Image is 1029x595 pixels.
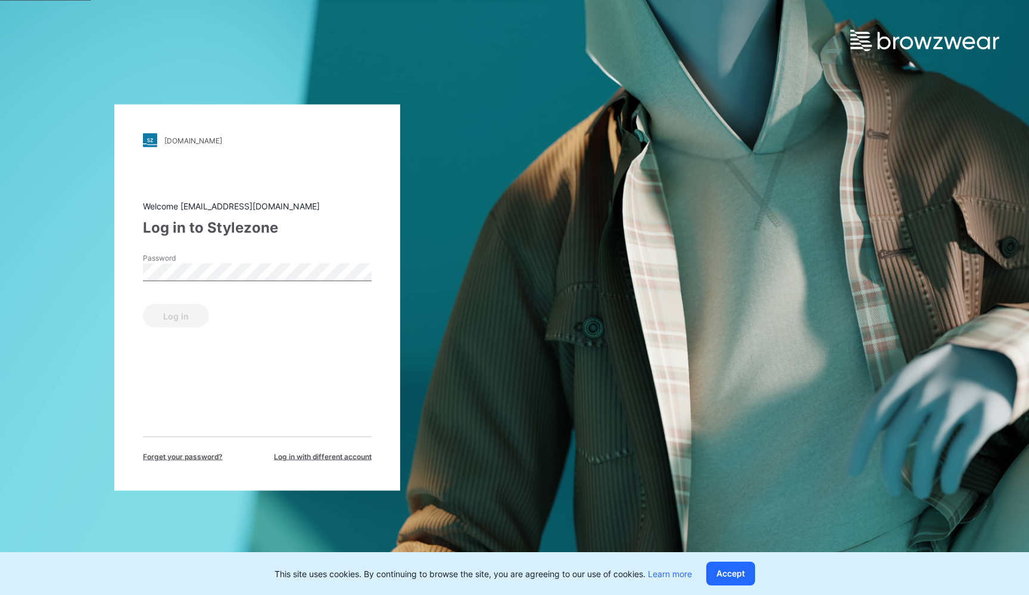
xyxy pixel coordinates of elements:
div: [DOMAIN_NAME] [164,136,222,145]
button: Accept [706,562,755,585]
span: Forget your password? [143,452,223,462]
a: [DOMAIN_NAME] [143,133,372,148]
label: Password [143,253,226,264]
p: This site uses cookies. By continuing to browse the site, you are agreeing to our use of cookies. [275,568,692,580]
img: browzwear-logo.e42bd6dac1945053ebaf764b6aa21510.svg [850,30,999,51]
span: Log in with different account [274,452,372,462]
div: Welcome [EMAIL_ADDRESS][DOMAIN_NAME] [143,200,372,212]
a: Learn more [648,569,692,579]
img: stylezone-logo.562084cfcfab977791bfbf7441f1a819.svg [143,133,157,148]
div: Log in to Stylezone [143,217,372,239]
